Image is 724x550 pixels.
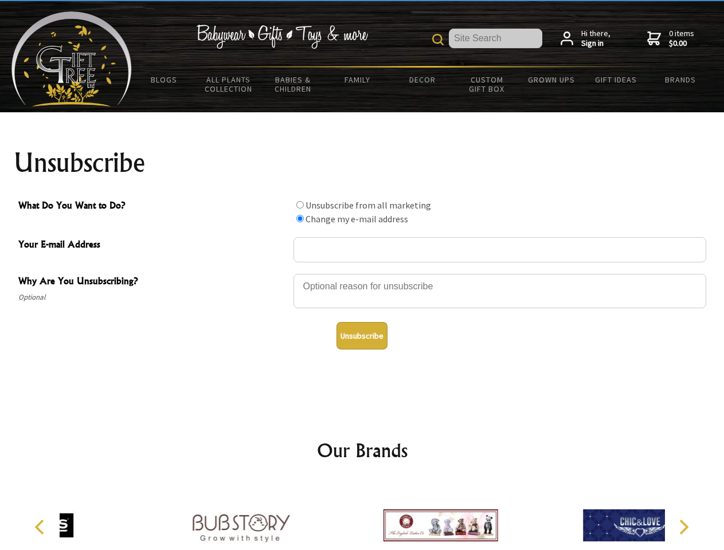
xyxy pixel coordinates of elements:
span: Your E-mail Address [18,237,288,254]
a: Hi there,Sign in [561,29,610,49]
img: Babywear - Gifts - Toys & more [196,25,368,49]
span: Optional [18,290,288,304]
label: Unsubscribe from all marketing [306,199,431,211]
a: All Plants Collection [197,68,261,101]
input: What Do You Want to Do? [296,201,304,209]
label: Change my e-mail address [306,213,408,225]
input: Your E-mail Address [293,237,706,262]
button: Unsubscribe [336,322,388,349]
strong: $0.00 [669,38,694,49]
a: BLOGS [132,68,197,92]
a: Grown Ups [519,68,584,92]
a: Gift Ideas [584,68,648,92]
h2: Our Brands [23,437,702,464]
a: Babies & Children [261,68,326,101]
input: What Do You Want to Do? [296,215,304,222]
h1: Unsubscribe [14,149,711,176]
a: Decor [390,68,455,92]
a: Family [326,68,390,92]
strong: Sign in [581,38,610,49]
a: Custom Gift Box [455,68,519,101]
button: Previous [29,514,54,540]
span: 0 items [669,28,694,49]
span: Hi there, [581,29,610,49]
a: 0 items$0.00 [647,29,694,49]
img: product search [432,34,444,45]
textarea: Why Are You Unsubscribing? [293,274,706,308]
a: Brands [648,68,713,92]
span: What Do You Want to Do? [18,198,288,215]
button: Next [671,514,696,540]
span: Why Are You Unsubscribing? [18,274,288,290]
input: Site Search [449,29,542,48]
img: Babyware - Gifts - Toys and more... [11,11,132,107]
